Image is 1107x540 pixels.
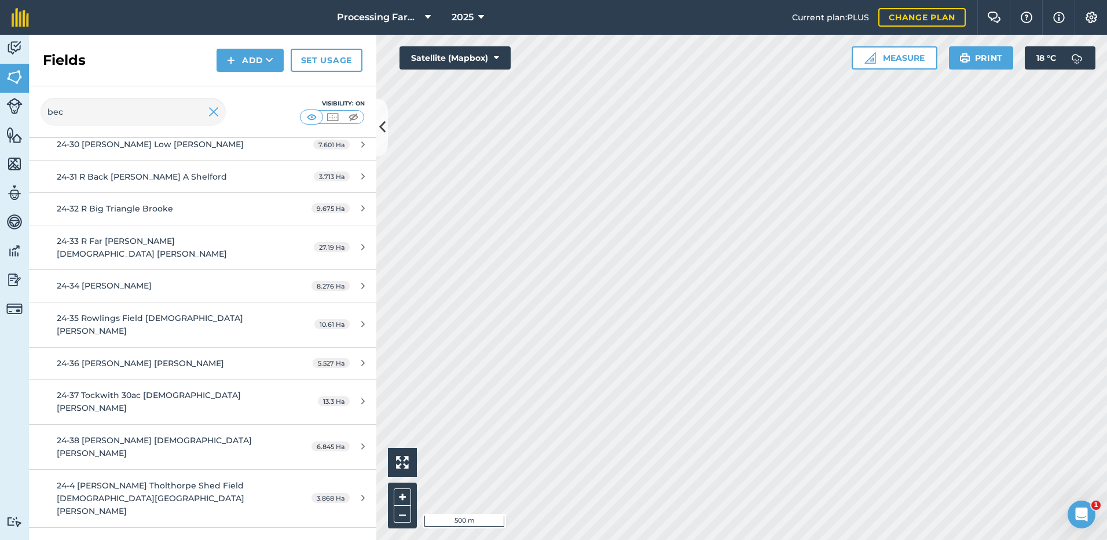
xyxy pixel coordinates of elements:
span: 5.527 Ha [313,358,350,368]
span: 24-37 Tockwith 30ac [DEMOGRAPHIC_DATA] [PERSON_NAME] [57,390,241,413]
img: svg+xml;base64,PHN2ZyB4bWxucz0iaHR0cDovL3d3dy53My5vcmcvMjAwMC9zdmciIHdpZHRoPSI1MCIgaGVpZ2h0PSI0MC... [325,111,340,123]
span: 24-32 R Big Triangle Brooke [57,203,173,214]
span: 3.713 Ha [314,172,350,181]
span: 3.868 Ha [311,493,350,503]
a: 24-37 Tockwith 30ac [DEMOGRAPHIC_DATA] [PERSON_NAME]13.3 Ha [29,380,376,424]
button: Satellite (Mapbox) [399,46,511,70]
img: svg+xml;base64,PHN2ZyB4bWxucz0iaHR0cDovL3d3dy53My5vcmcvMjAwMC9zdmciIHdpZHRoPSI1MCIgaGVpZ2h0PSI0MC... [305,111,319,123]
button: Add [217,49,284,72]
img: A question mark icon [1020,12,1033,23]
img: svg+xml;base64,PD94bWwgdmVyc2lvbj0iMS4wIiBlbmNvZGluZz0idXRmLTgiPz4KPCEtLSBHZW5lcmF0b3I6IEFkb2JlIE... [6,242,23,260]
img: svg+xml;base64,PD94bWwgdmVyc2lvbj0iMS4wIiBlbmNvZGluZz0idXRmLTgiPz4KPCEtLSBHZW5lcmF0b3I6IEFkb2JlIE... [6,213,23,231]
button: Print [949,46,1014,70]
img: svg+xml;base64,PD94bWwgdmVyc2lvbj0iMS4wIiBlbmNvZGluZz0idXRmLTgiPz4KPCEtLSBHZW5lcmF0b3I6IEFkb2JlIE... [6,271,23,289]
span: 2025 [452,10,474,24]
span: Processing Farms [337,10,420,24]
span: 6.845 Ha [311,442,350,451]
img: svg+xml;base64,PHN2ZyB4bWxucz0iaHR0cDovL3d3dy53My5vcmcvMjAwMC9zdmciIHdpZHRoPSI1NiIgaGVpZ2h0PSI2MC... [6,155,23,173]
a: Set usage [291,49,362,72]
img: svg+xml;base64,PHN2ZyB4bWxucz0iaHR0cDovL3d3dy53My5vcmcvMjAwMC9zdmciIHdpZHRoPSI1NiIgaGVpZ2h0PSI2MC... [6,68,23,86]
img: svg+xml;base64,PD94bWwgdmVyc2lvbj0iMS4wIiBlbmNvZGluZz0idXRmLTgiPz4KPCEtLSBHZW5lcmF0b3I6IEFkb2JlIE... [6,98,23,114]
img: svg+xml;base64,PHN2ZyB4bWxucz0iaHR0cDovL3d3dy53My5vcmcvMjAwMC9zdmciIHdpZHRoPSIyMiIgaGVpZ2h0PSIzMC... [208,105,219,119]
span: Current plan : PLUS [792,11,869,24]
a: 24-33 R Far [PERSON_NAME] [DEMOGRAPHIC_DATA] [PERSON_NAME]27.19 Ha [29,225,376,270]
span: 27.19 Ha [314,242,350,252]
span: 24-34 [PERSON_NAME] [57,280,152,291]
img: svg+xml;base64,PD94bWwgdmVyc2lvbj0iMS4wIiBlbmNvZGluZz0idXRmLTgiPz4KPCEtLSBHZW5lcmF0b3I6IEFkb2JlIE... [6,301,23,317]
a: 24-38 [PERSON_NAME] [DEMOGRAPHIC_DATA] [PERSON_NAME]6.845 Ha [29,425,376,469]
div: Visibility: On [300,99,365,108]
button: Measure [852,46,937,70]
a: 24-32 R Big Triangle Brooke9.675 Ha [29,193,376,224]
a: 24-36 [PERSON_NAME] [PERSON_NAME]5.527 Ha [29,348,376,379]
a: 24-34 [PERSON_NAME]8.276 Ha [29,270,376,301]
button: 18 °C [1025,46,1095,70]
iframe: Intercom live chat [1068,501,1095,528]
img: svg+xml;base64,PHN2ZyB4bWxucz0iaHR0cDovL3d3dy53My5vcmcvMjAwMC9zdmciIHdpZHRoPSI1NiIgaGVpZ2h0PSI2MC... [6,126,23,144]
img: Four arrows, one pointing top left, one top right, one bottom right and the last bottom left [396,456,409,469]
h2: Fields [43,51,86,70]
span: 24-4 [PERSON_NAME] Tholthorpe Shed Field [DEMOGRAPHIC_DATA][GEOGRAPHIC_DATA][PERSON_NAME] [57,480,244,517]
img: svg+xml;base64,PD94bWwgdmVyc2lvbj0iMS4wIiBlbmNvZGluZz0idXRmLTgiPz4KPCEtLSBHZW5lcmF0b3I6IEFkb2JlIE... [6,39,23,57]
span: 24-36 [PERSON_NAME] [PERSON_NAME] [57,358,224,368]
span: 24-33 R Far [PERSON_NAME] [DEMOGRAPHIC_DATA] [PERSON_NAME] [57,236,227,259]
a: 24-4 [PERSON_NAME] Tholthorpe Shed Field [DEMOGRAPHIC_DATA][GEOGRAPHIC_DATA][PERSON_NAME]3.868 Ha [29,470,376,527]
span: 24-30 [PERSON_NAME] Low [PERSON_NAME] [57,139,244,149]
span: 24-31 R Back [PERSON_NAME] A Shelford [57,172,227,182]
img: svg+xml;base64,PHN2ZyB4bWxucz0iaHR0cDovL3d3dy53My5vcmcvMjAwMC9zdmciIHdpZHRoPSIxOSIgaGVpZ2h0PSIyNC... [959,51,970,65]
a: 24-35 Rowlings Field [DEMOGRAPHIC_DATA] [PERSON_NAME]10.61 Ha [29,302,376,347]
img: fieldmargin Logo [12,8,29,27]
img: svg+xml;base64,PHN2ZyB4bWxucz0iaHR0cDovL3d3dy53My5vcmcvMjAwMC9zdmciIHdpZHRoPSIxNyIgaGVpZ2h0PSIxNy... [1053,10,1065,24]
a: Change plan [878,8,966,27]
span: 18 ° C [1036,46,1056,70]
span: 7.601 Ha [313,140,350,149]
span: 10.61 Ha [314,319,350,329]
img: svg+xml;base64,PHN2ZyB4bWxucz0iaHR0cDovL3d3dy53My5vcmcvMjAwMC9zdmciIHdpZHRoPSIxNCIgaGVpZ2h0PSIyNC... [227,53,235,67]
img: A cog icon [1084,12,1098,23]
img: svg+xml;base64,PD94bWwgdmVyc2lvbj0iMS4wIiBlbmNvZGluZz0idXRmLTgiPz4KPCEtLSBHZW5lcmF0b3I6IEFkb2JlIE... [6,516,23,527]
a: 24-31 R Back [PERSON_NAME] A Shelford3.713 Ha [29,161,376,192]
input: Search [41,98,226,126]
img: Ruler icon [864,52,876,64]
span: 24-38 [PERSON_NAME] [DEMOGRAPHIC_DATA] [PERSON_NAME] [57,435,252,458]
img: Two speech bubbles overlapping with the left bubble in the forefront [987,12,1001,23]
img: svg+xml;base64,PHN2ZyB4bWxucz0iaHR0cDovL3d3dy53My5vcmcvMjAwMC9zdmciIHdpZHRoPSI1MCIgaGVpZ2h0PSI0MC... [346,111,361,123]
img: svg+xml;base64,PD94bWwgdmVyc2lvbj0iMS4wIiBlbmNvZGluZz0idXRmLTgiPz4KPCEtLSBHZW5lcmF0b3I6IEFkb2JlIE... [6,184,23,202]
span: 13.3 Ha [318,396,350,406]
span: 24-35 Rowlings Field [DEMOGRAPHIC_DATA] [PERSON_NAME] [57,313,243,336]
button: + [394,488,411,506]
a: 24-30 [PERSON_NAME] Low [PERSON_NAME]7.601 Ha [29,129,376,160]
span: 1 [1091,501,1101,510]
img: svg+xml;base64,PD94bWwgdmVyc2lvbj0iMS4wIiBlbmNvZGluZz0idXRmLTgiPz4KPCEtLSBHZW5lcmF0b3I6IEFkb2JlIE... [1065,46,1088,70]
span: 9.675 Ha [311,203,350,213]
span: 8.276 Ha [311,281,350,291]
button: – [394,506,411,523]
